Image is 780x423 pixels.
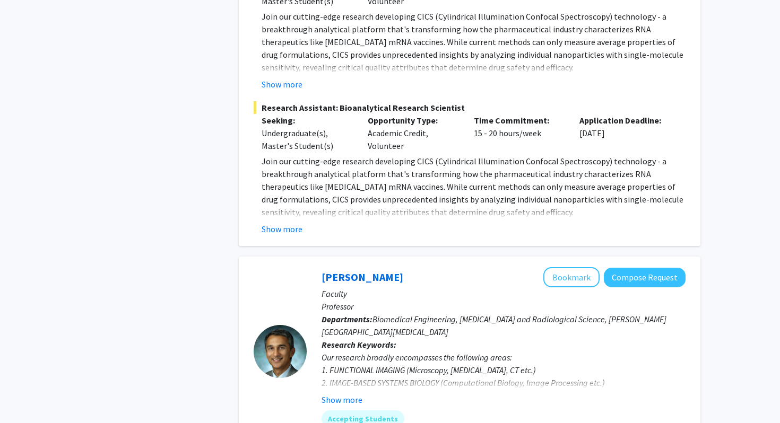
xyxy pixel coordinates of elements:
b: Research Keywords: [322,339,396,350]
button: Compose Request to Arvind Pathak [604,268,686,287]
p: Faculty [322,287,686,300]
button: Show more [322,393,362,406]
b: Departments: [322,314,372,324]
button: Add Arvind Pathak to Bookmarks [543,267,600,287]
p: Seeking: [262,114,352,127]
div: Academic Credit, Volunteer [360,114,466,152]
p: Application Deadline: [579,114,670,127]
button: Show more [262,78,302,91]
span: Research Assistant: Bioanalytical Research Scientist [254,101,686,114]
div: 15 - 20 hours/week [466,114,572,152]
p: Professor [322,300,686,313]
div: Our research broadly encompasses the following areas: 1. FUNCTIONAL IMAGING (Microscopy, [MEDICAL... [322,351,686,415]
p: Opportunity Type: [368,114,458,127]
iframe: Chat [8,375,45,415]
p: Join our cutting-edge research developing CICS (Cylindrical Illumination Confocal Spectroscopy) t... [262,10,686,74]
span: Biomedical Engineering, [MEDICAL_DATA] and Radiological Science, [PERSON_NAME][GEOGRAPHIC_DATA][M... [322,314,666,337]
a: [PERSON_NAME] [322,270,403,284]
div: [DATE] [571,114,678,152]
p: Time Commitment: [474,114,564,127]
button: Show more [262,223,302,235]
p: Join our cutting-edge research developing CICS (Cylindrical Illumination Confocal Spectroscopy) t... [262,155,686,218]
div: Undergraduate(s), Master's Student(s) [262,127,352,152]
